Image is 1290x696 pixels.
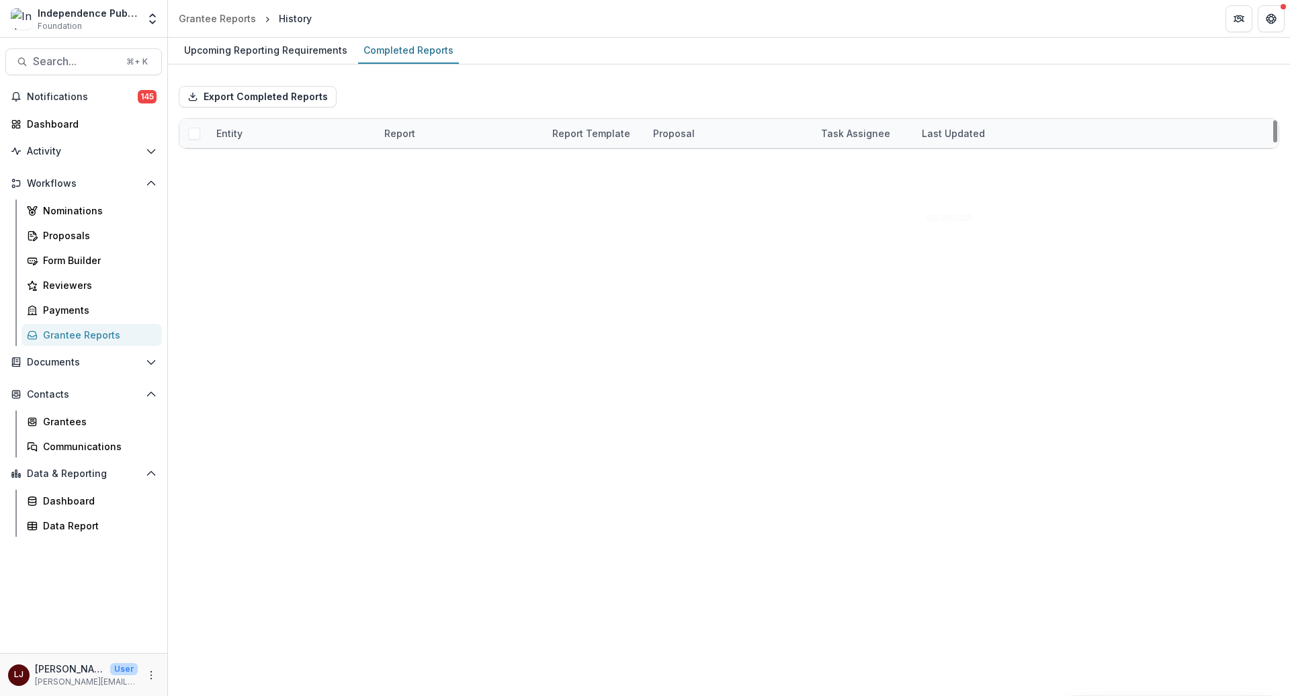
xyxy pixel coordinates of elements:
[544,119,645,148] div: Report Template
[21,490,162,512] a: Dashboard
[43,253,151,267] div: Form Builder
[43,439,151,453] div: Communications
[376,126,423,140] div: Report
[21,299,162,321] a: Payments
[124,54,150,69] div: ⌘ + K
[43,278,151,292] div: Reviewers
[914,119,1082,148] div: Last Updated
[173,9,317,28] nav: breadcrumb
[27,117,151,131] div: Dashboard
[43,328,151,342] div: Grantee Reports
[21,515,162,537] a: Data Report
[138,90,157,103] span: 145
[208,126,251,140] div: Entity
[1258,5,1285,32] button: Get Help
[43,415,151,429] div: Grantees
[21,274,162,296] a: Reviewers
[110,663,138,675] p: User
[27,468,140,480] span: Data & Reporting
[38,6,138,20] div: Independence Public Media Foundation
[27,91,138,103] span: Notifications
[208,119,376,148] div: Entity
[1225,5,1252,32] button: Partners
[279,11,312,26] div: History
[35,662,105,676] p: [PERSON_NAME]
[35,676,138,688] p: [PERSON_NAME][EMAIL_ADDRESS][DOMAIN_NAME]
[43,228,151,243] div: Proposals
[43,303,151,317] div: Payments
[21,435,162,458] a: Communications
[5,48,162,75] button: Search...
[179,11,256,26] div: Grantee Reports
[33,55,118,68] span: Search...
[813,119,914,148] div: Task Assignee
[21,200,162,222] a: Nominations
[5,351,162,373] button: Open Documents
[5,173,162,194] button: Open Workflows
[645,119,813,148] div: Proposal
[43,494,151,508] div: Dashboard
[376,119,544,148] div: Report
[38,20,82,32] span: Foundation
[143,667,159,683] button: More
[914,126,993,140] div: Last Updated
[358,40,459,60] div: Completed Reports
[544,126,638,140] div: Report Template
[5,140,162,162] button: Open Activity
[21,224,162,247] a: Proposals
[179,40,353,60] div: Upcoming Reporting Requirements
[27,146,140,157] span: Activity
[43,204,151,218] div: Nominations
[5,113,162,135] a: Dashboard
[5,463,162,484] button: Open Data & Reporting
[645,126,703,140] div: Proposal
[27,357,140,368] span: Documents
[27,178,140,189] span: Workflows
[21,410,162,433] a: Grantees
[14,670,24,679] div: Lorraine Jabouin
[21,324,162,346] a: Grantee Reports
[143,5,162,32] button: Open entity switcher
[5,384,162,405] button: Open Contacts
[5,86,162,107] button: Notifications145
[813,126,898,140] div: Task Assignee
[179,38,353,64] a: Upcoming Reporting Requirements
[11,8,32,30] img: Independence Public Media Foundation
[43,519,151,533] div: Data Report
[27,389,140,400] span: Contacts
[358,38,459,64] a: Completed Reports
[179,86,337,107] button: Export Completed Reports
[21,249,162,271] a: Form Builder
[173,9,261,28] a: Grantee Reports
